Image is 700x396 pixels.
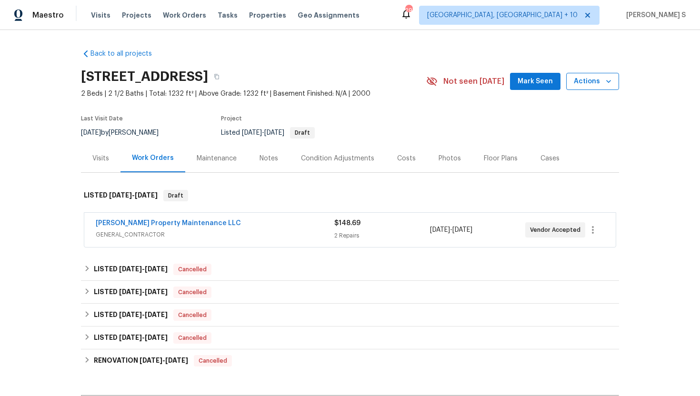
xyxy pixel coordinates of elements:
[242,129,284,136] span: -
[81,129,101,136] span: [DATE]
[145,334,168,341] span: [DATE]
[174,333,210,343] span: Cancelled
[81,49,172,59] a: Back to all projects
[92,154,109,163] div: Visits
[81,327,619,349] div: LISTED [DATE]-[DATE]Cancelled
[94,264,168,275] h6: LISTED
[195,356,231,366] span: Cancelled
[96,230,334,239] span: GENERAL_CONTRACTOR
[334,231,430,240] div: 2 Repairs
[96,220,241,227] a: [PERSON_NAME] Property Maintenance LLC
[94,355,188,366] h6: RENOVATION
[221,129,315,136] span: Listed
[132,153,174,163] div: Work Orders
[32,10,64,20] span: Maestro
[165,357,188,364] span: [DATE]
[119,266,142,272] span: [DATE]
[81,281,619,304] div: LISTED [DATE]-[DATE]Cancelled
[81,180,619,211] div: LISTED [DATE]-[DATE]Draft
[301,154,374,163] div: Condition Adjustments
[122,10,151,20] span: Projects
[430,225,472,235] span: -
[242,129,262,136] span: [DATE]
[622,10,686,20] span: [PERSON_NAME] S
[439,154,461,163] div: Photos
[119,311,168,318] span: -
[218,12,238,19] span: Tasks
[81,304,619,327] div: LISTED [DATE]-[DATE]Cancelled
[94,309,168,321] h6: LISTED
[81,349,619,372] div: RENOVATION [DATE]-[DATE]Cancelled
[566,73,619,90] button: Actions
[81,89,426,99] span: 2 Beds | 2 1/2 Baths | Total: 1232 ft² | Above Grade: 1232 ft² | Basement Finished: N/A | 2000
[109,192,158,198] span: -
[208,68,225,85] button: Copy Address
[397,154,416,163] div: Costs
[145,266,168,272] span: [DATE]
[452,227,472,233] span: [DATE]
[140,357,162,364] span: [DATE]
[260,154,278,163] div: Notes
[197,154,237,163] div: Maintenance
[174,310,210,320] span: Cancelled
[84,190,158,201] h6: LISTED
[540,154,560,163] div: Cases
[94,287,168,298] h6: LISTED
[298,10,360,20] span: Geo Assignments
[174,287,210,297] span: Cancelled
[94,332,168,344] h6: LISTED
[119,334,142,341] span: [DATE]
[164,191,187,200] span: Draft
[91,10,110,20] span: Visits
[81,116,123,121] span: Last Visit Date
[249,10,286,20] span: Properties
[518,76,553,88] span: Mark Seen
[484,154,518,163] div: Floor Plans
[145,288,168,295] span: [DATE]
[81,127,170,139] div: by [PERSON_NAME]
[405,6,412,15] div: 297
[119,288,142,295] span: [DATE]
[334,220,360,227] span: $148.69
[443,77,504,86] span: Not seen [DATE]
[264,129,284,136] span: [DATE]
[510,73,560,90] button: Mark Seen
[574,76,611,88] span: Actions
[145,311,168,318] span: [DATE]
[119,266,168,272] span: -
[81,72,208,81] h2: [STREET_ADDRESS]
[135,192,158,198] span: [DATE]
[119,311,142,318] span: [DATE]
[530,225,584,235] span: Vendor Accepted
[109,192,132,198] span: [DATE]
[221,116,242,121] span: Project
[140,357,188,364] span: -
[430,227,450,233] span: [DATE]
[163,10,206,20] span: Work Orders
[119,334,168,341] span: -
[174,265,210,274] span: Cancelled
[81,258,619,281] div: LISTED [DATE]-[DATE]Cancelled
[119,288,168,295] span: -
[427,10,578,20] span: [GEOGRAPHIC_DATA], [GEOGRAPHIC_DATA] + 10
[291,130,314,136] span: Draft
